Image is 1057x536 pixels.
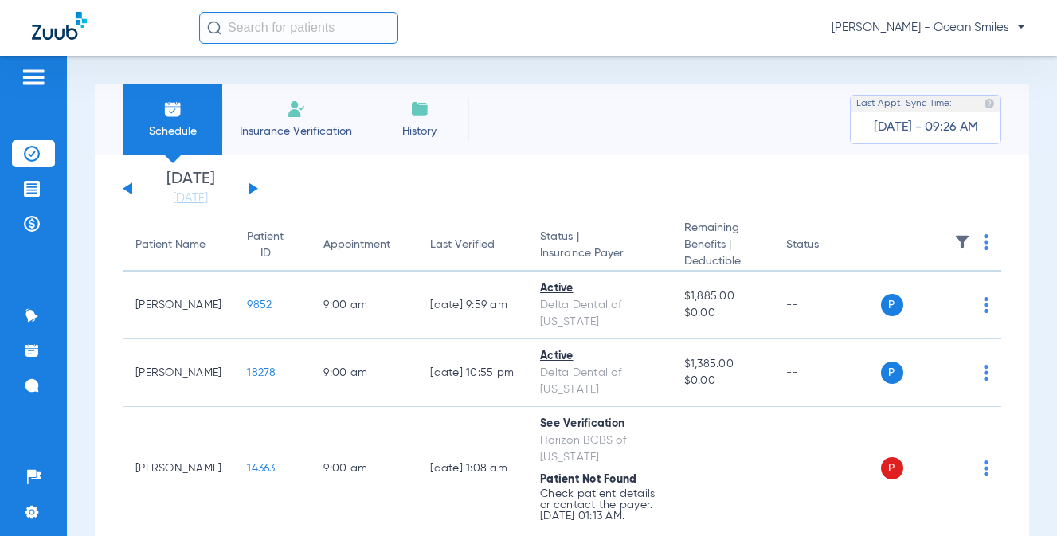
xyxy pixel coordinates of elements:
td: [DATE] 1:08 AM [417,407,527,530]
div: Patient Name [135,237,206,253]
img: last sync help info [984,98,995,109]
img: group-dot-blue.svg [984,234,988,250]
img: filter.svg [954,234,970,250]
span: P [881,457,903,479]
span: 18278 [247,367,276,378]
img: group-dot-blue.svg [984,297,988,313]
span: $1,385.00 [684,356,761,373]
div: Active [540,348,659,365]
li: [DATE] [143,171,238,206]
span: History [382,123,457,139]
th: Remaining Benefits | [671,220,773,272]
th: Status | [527,220,671,272]
td: -- [773,339,881,407]
span: $0.00 [684,373,761,389]
td: [PERSON_NAME] [123,407,234,530]
td: [DATE] 9:59 AM [417,272,527,339]
div: Patient Name [135,237,221,253]
span: 14363 [247,463,275,474]
td: 9:00 AM [311,272,417,339]
div: Last Verified [430,237,495,253]
img: hamburger-icon [21,68,46,87]
span: Patient Not Found [540,474,636,485]
input: Search for patients [199,12,398,44]
span: Deductible [684,253,761,270]
span: P [881,362,903,384]
td: -- [773,407,881,530]
img: Schedule [163,100,182,119]
div: Patient ID [247,229,298,262]
td: -- [773,272,881,339]
div: Last Verified [430,237,515,253]
div: Appointment [323,237,405,253]
span: $1,885.00 [684,288,761,305]
iframe: Chat Widget [977,460,1057,536]
img: History [410,100,429,119]
span: Insurance Verification [234,123,358,139]
div: Active [540,280,659,297]
span: Schedule [135,123,210,139]
img: Manual Insurance Verification [287,100,306,119]
p: Check patient details or contact the payer. [DATE] 01:13 AM. [540,488,659,522]
div: Horizon BCBS of [US_STATE] [540,432,659,466]
th: Status [773,220,881,272]
td: [PERSON_NAME] [123,339,234,407]
div: Appointment [323,237,390,253]
div: Delta Dental of [US_STATE] [540,297,659,331]
span: Insurance Payer [540,245,659,262]
div: See Verification [540,416,659,432]
td: [PERSON_NAME] [123,272,234,339]
img: Zuub Logo [32,12,87,40]
span: 9852 [247,299,272,311]
div: Patient ID [247,229,284,262]
a: [DATE] [143,190,238,206]
img: group-dot-blue.svg [984,365,988,381]
div: Delta Dental of [US_STATE] [540,365,659,398]
span: -- [684,463,696,474]
td: 9:00 AM [311,339,417,407]
span: [PERSON_NAME] - Ocean Smiles [832,20,1025,36]
span: [DATE] - 09:26 AM [874,119,978,135]
img: Search Icon [207,21,221,35]
span: P [881,294,903,316]
td: 9:00 AM [311,407,417,530]
span: Last Appt. Sync Time: [856,96,952,112]
span: $0.00 [684,305,761,322]
td: [DATE] 10:55 PM [417,339,527,407]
